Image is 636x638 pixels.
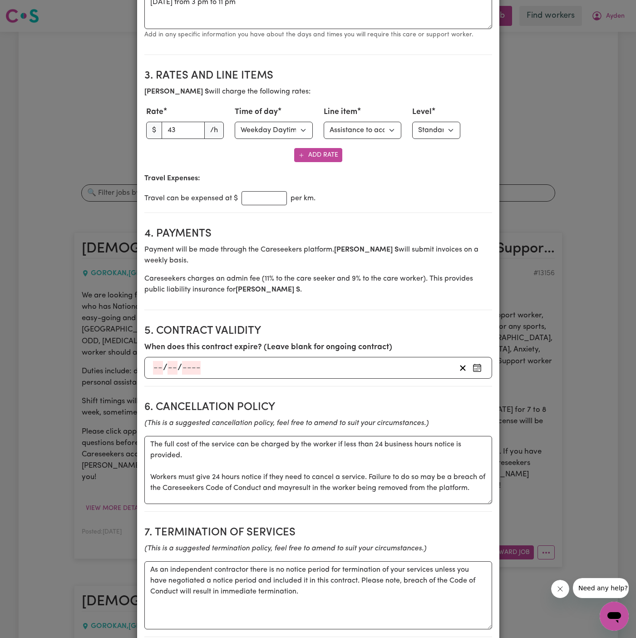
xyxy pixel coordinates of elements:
i: (This is a suggested cancellation policy, feel free to amend to suit your circumstances.) [144,420,429,427]
span: / [163,363,168,373]
textarea: As an independent contractor there is no notice period for termination of your services unless yo... [144,561,492,629]
button: Enter an expiry date for this contract (optional) [470,361,484,375]
h2: 7. Termination of Services [144,526,492,539]
iframe: Message from company [573,578,629,598]
iframe: Button to launch messaging window [600,602,629,631]
input: ---- [182,361,201,375]
b: [PERSON_NAME] S [236,286,300,293]
label: When does this contract expire? (Leave blank for ongoing contract) [144,341,392,353]
span: / [177,363,182,373]
label: Line item [324,106,357,118]
span: Travel can be expensed at $ [144,193,238,204]
label: Time of day [235,106,278,118]
p: will charge the following rates: [144,86,492,97]
span: /h [204,122,224,139]
h2: 5. Contract Validity [144,325,492,338]
b: [PERSON_NAME] S [334,246,399,253]
h2: 4. Payments [144,228,492,241]
h2: 3. Rates and Line Items [144,69,492,83]
b: Travel Expenses: [144,175,200,182]
button: Remove contract expiry date [456,361,470,375]
p: Careseekers charges an admin fee ( 11 % to the care seeker and 9% to the care worker). This provi... [144,273,492,295]
p: Payment will be made through the Careseekers platform. will submit invoices on a weekly basis. [144,244,492,266]
span: per km. [291,193,316,204]
iframe: Close message [551,580,569,598]
i: (This is a suggested termination policy, feel free to amend to suit your circumstances.) [144,545,426,552]
small: Add in any specific information you have about the days and times you will require this care or s... [144,31,473,38]
b: [PERSON_NAME] S [144,88,209,95]
h2: 6. Cancellation Policy [144,401,492,414]
textarea: The full cost of the service can be charged by the worker if less than 24 business hours notice i... [144,436,492,504]
label: Level [412,106,432,118]
input: -- [168,361,177,375]
button: Add Rate [294,148,342,162]
input: -- [153,361,163,375]
input: 0.00 [162,122,205,139]
span: $ [146,122,162,139]
label: Rate [146,106,163,118]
